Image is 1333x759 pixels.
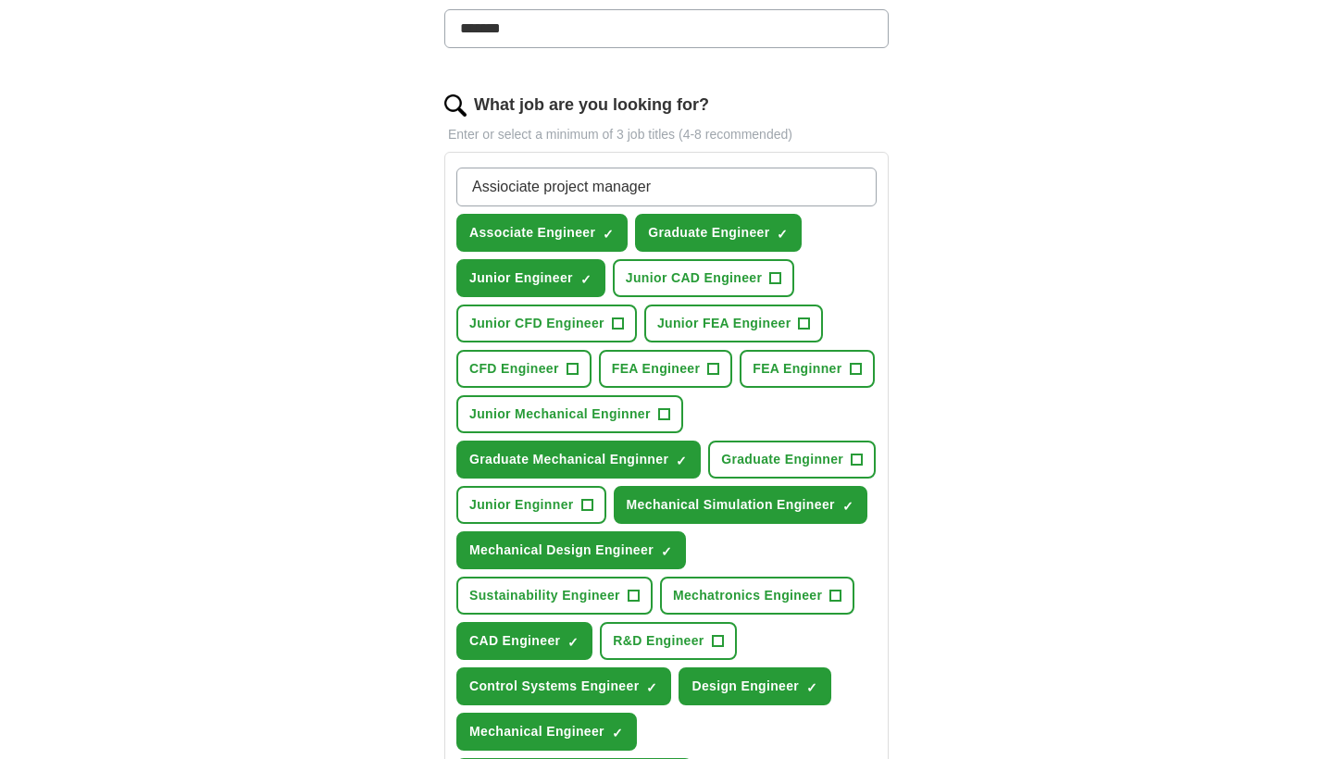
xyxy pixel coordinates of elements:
[469,722,604,741] span: Mechanical Engineer
[613,631,704,651] span: R&D Engineer
[660,577,854,615] button: Mechatronics Engineer
[753,359,841,379] span: FEA Enginner
[469,586,620,605] span: Sustainability Engineer
[444,94,467,117] img: search.png
[603,227,614,242] span: ✓
[708,441,876,479] button: Graduate Enginner
[806,680,817,695] span: ✓
[456,441,701,479] button: Graduate Mechanical Enginner✓
[456,259,605,297] button: Junior Engineer✓
[469,677,639,696] span: Control Systems Engineer
[777,227,788,242] span: ✓
[456,214,628,252] button: Associate Engineer✓
[676,454,687,468] span: ✓
[648,223,769,243] span: Graduate Engineer
[661,544,672,559] span: ✓
[456,350,592,388] button: CFD Engineer
[673,586,822,605] span: Mechatronics Engineer
[691,677,799,696] span: Design Engineer
[456,667,671,705] button: Control Systems Engineer✓
[469,631,560,651] span: CAD Engineer
[444,125,889,144] p: Enter or select a minimum of 3 job titles (4-8 recommended)
[679,667,831,705] button: Design Engineer✓
[646,680,657,695] span: ✓
[567,635,579,650] span: ✓
[456,395,683,433] button: Junior Mechanical Enginner
[614,486,867,524] button: Mechanical Simulation Engineer✓
[612,726,623,740] span: ✓
[474,93,709,118] label: What job are you looking for?
[612,359,700,379] span: FEA Engineer
[721,450,843,469] span: Graduate Enginner
[456,622,592,660] button: CAD Engineer✓
[580,272,592,287] span: ✓
[635,214,802,252] button: Graduate Engineer✓
[740,350,874,388] button: FEA Enginner
[600,622,736,660] button: R&D Engineer
[627,495,835,515] span: Mechanical Simulation Engineer
[469,541,654,560] span: Mechanical Design Engineer
[469,450,668,469] span: Graduate Mechanical Enginner
[469,495,574,515] span: Junior Enginner
[613,259,794,297] button: Junior CAD Engineer
[456,531,686,569] button: Mechanical Design Engineer✓
[644,305,824,342] button: Junior FEA Engineer
[469,359,559,379] span: CFD Engineer
[469,223,595,243] span: Associate Engineer
[456,713,637,751] button: Mechanical Engineer✓
[456,168,877,206] input: Type a job title and press enter
[626,268,762,288] span: Junior CAD Engineer
[456,486,606,524] button: Junior Enginner
[599,350,732,388] button: FEA Engineer
[469,314,604,333] span: Junior CFD Engineer
[469,268,573,288] span: Junior Engineer
[456,305,637,342] button: Junior CFD Engineer
[456,577,653,615] button: Sustainability Engineer
[657,314,791,333] span: Junior FEA Engineer
[842,499,853,514] span: ✓
[469,404,651,424] span: Junior Mechanical Enginner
